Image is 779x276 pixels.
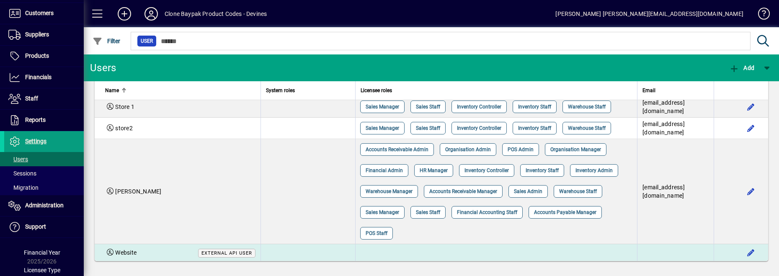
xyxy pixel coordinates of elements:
a: Users [4,152,84,166]
a: Support [4,217,84,237]
div: [PERSON_NAME] [PERSON_NAME][EMAIL_ADDRESS][DOMAIN_NAME] [555,7,743,21]
span: Warehouse Manager [366,187,413,196]
span: Warehouse Staff [559,187,597,196]
span: Staff [25,95,38,102]
span: Sales Staff [416,103,440,111]
span: Website [115,249,137,256]
button: Filter [90,34,123,49]
span: [EMAIL_ADDRESS][DOMAIN_NAME] [642,184,685,199]
span: Sessions [8,170,36,177]
span: Organisation Admin [445,145,491,154]
span: Inventory Controller [457,124,501,132]
span: Licensee Type [24,267,60,273]
a: Customers [4,3,84,24]
a: Reports [4,110,84,131]
span: Accounts Receivable Admin [366,145,428,154]
span: Sales Manager [366,124,399,132]
div: Clone Baypak Product Codes - Devines [165,7,267,21]
span: Inventory Staff [518,103,551,111]
span: Inventory Staff [526,166,559,175]
span: Sales Manager [366,208,399,217]
span: Licensee roles [361,86,392,95]
span: Warehouse Staff [568,124,606,132]
a: Suppliers [4,24,84,45]
button: Profile [138,6,165,21]
a: Sessions [4,166,84,181]
span: Add [729,64,754,71]
span: System roles [266,86,295,95]
span: POS Staff [366,229,387,237]
span: Inventory Staff [518,124,551,132]
span: Organisation Manager [550,145,601,154]
span: Financial Admin [366,166,403,175]
a: Migration [4,181,84,195]
span: POS Admin [508,145,534,154]
span: Filter [93,38,121,44]
span: Inventory Controller [464,166,509,175]
span: Email [642,86,655,95]
span: Sales Admin [514,187,542,196]
span: Name [105,86,119,95]
button: Edit [744,185,758,198]
div: Name [105,86,255,95]
span: Inventory Controller [457,103,501,111]
span: Sales Staff [416,124,440,132]
span: Inventory Admin [575,166,613,175]
span: Warehouse Staff [568,103,606,111]
span: [EMAIL_ADDRESS][DOMAIN_NAME] [642,121,685,136]
span: User [141,37,153,45]
span: [PERSON_NAME] [115,188,161,195]
span: Financials [25,74,52,80]
a: Knowledge Base [752,2,769,29]
span: HR Manager [420,166,448,175]
span: Sales Staff [416,208,440,217]
span: Suppliers [25,31,49,38]
span: Reports [25,116,46,123]
a: Products [4,46,84,67]
span: Products [25,52,49,59]
button: Add [111,6,138,21]
button: Add [727,60,756,75]
span: Customers [25,10,54,16]
span: Accounts Receivable Manager [429,187,497,196]
a: Staff [4,88,84,109]
span: Financial Year [24,249,60,256]
span: Users [8,156,28,163]
span: store2 [115,125,133,132]
a: Financials [4,67,84,88]
button: Edit [744,100,758,113]
span: Support [25,223,46,230]
span: Store 1 [115,103,134,110]
span: Sales Manager [366,103,399,111]
button: Edit [744,246,758,259]
span: Administration [25,202,64,209]
div: Users [90,61,126,75]
button: Edit [744,121,758,135]
span: Settings [25,138,46,144]
span: Financial Accounting Staff [457,208,517,217]
a: Administration [4,195,84,216]
span: Migration [8,184,39,191]
span: External API user [201,250,252,256]
span: Accounts Payable Manager [534,208,596,217]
